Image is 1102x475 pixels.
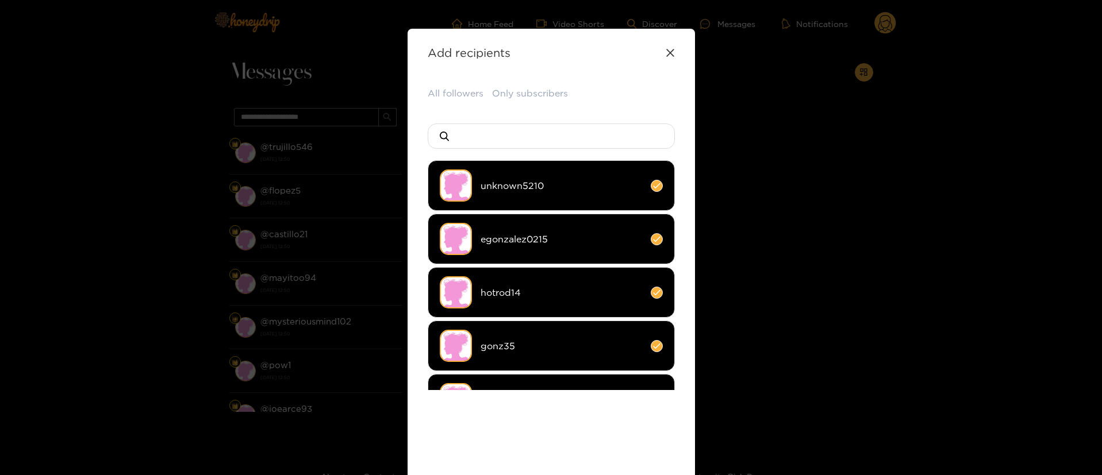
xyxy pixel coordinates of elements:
[428,46,510,59] strong: Add recipients
[481,233,642,246] span: egonzalez0215
[440,169,472,202] img: no-avatar.png
[492,87,568,100] button: Only subscribers
[440,330,472,362] img: no-avatar.png
[428,87,483,100] button: All followers
[440,223,472,255] img: no-avatar.png
[481,286,642,299] span: hotrod14
[481,339,642,353] span: gonz35
[440,276,472,308] img: no-avatar.png
[440,383,472,415] img: no-avatar.png
[481,179,642,192] span: unknown5210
